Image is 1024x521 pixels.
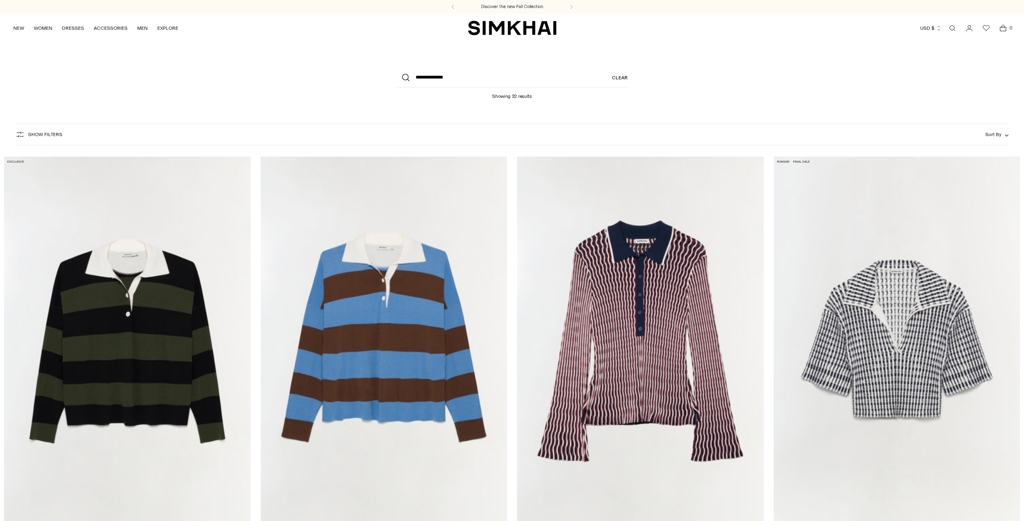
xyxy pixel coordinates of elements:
a: WOMEN [34,19,52,37]
button: Show Filters [15,128,62,141]
a: DRESSES [62,19,84,37]
a: ACCESSORIES [94,19,128,37]
a: MEN [137,19,148,37]
a: Go to the account page [961,20,977,36]
button: Search [396,68,416,87]
a: Clear [612,68,628,87]
a: Open search modal [944,20,960,36]
a: SIMKHAI [468,20,556,36]
span: Show Filters [28,132,62,137]
a: Discover the new Fall Collection [481,4,543,10]
span: Sort By [985,132,1001,137]
button: Sort By [985,130,1009,139]
h1: Showing 32 results [492,87,532,99]
span: 0 [1007,24,1014,31]
button: USD $ [920,19,942,37]
a: Open cart modal [995,20,1011,36]
a: Wishlist [978,20,994,36]
a: NEW [13,19,24,37]
a: EXPLORE [157,19,178,37]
